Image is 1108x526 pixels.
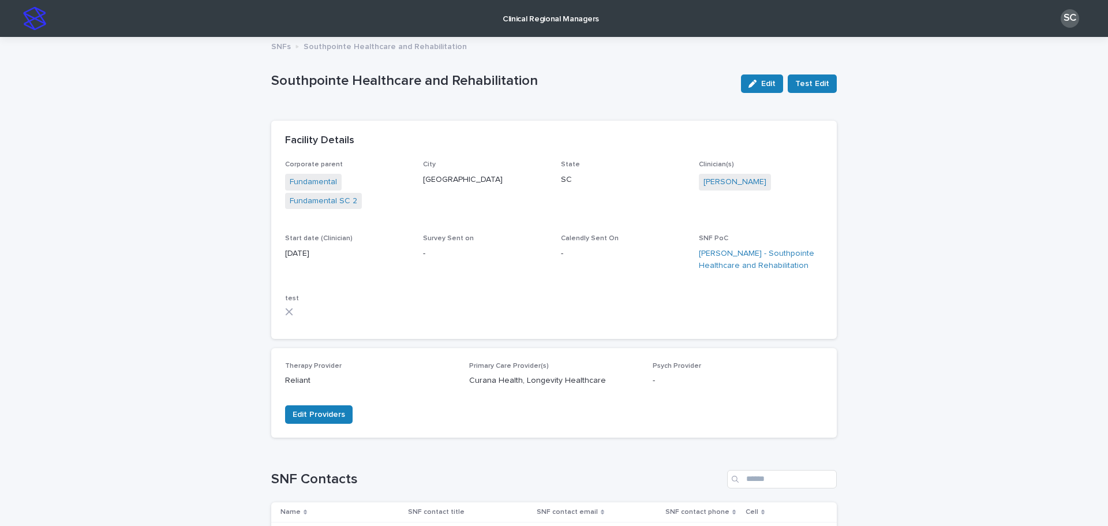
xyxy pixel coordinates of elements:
[1061,9,1079,28] div: SC
[304,39,467,52] p: Southpointe Healthcare and Rehabilitation
[699,235,728,242] span: SNF PoC
[653,375,823,387] p: -
[727,470,837,488] input: Search
[423,174,547,186] p: [GEOGRAPHIC_DATA]
[285,375,455,387] p: Reliant
[469,363,549,370] span: Primary Care Provider(s)
[285,135,354,147] h2: Facility Details
[746,506,758,518] p: Cell
[285,295,299,302] span: test
[408,506,465,518] p: SNF contact title
[469,375,639,387] p: Curana Health, Longevity Healthcare
[561,174,685,186] p: SC
[290,176,337,188] a: Fundamental
[280,506,301,518] p: Name
[761,80,776,88] span: Edit
[271,73,732,89] p: Southpointe Healthcare and Rehabilitation
[423,235,474,242] span: Survey Sent on
[537,506,598,518] p: SNF contact email
[285,248,409,260] p: [DATE]
[788,74,837,93] button: Test Edit
[285,161,343,168] span: Corporate parent
[293,409,345,420] span: Edit Providers
[271,471,723,488] h1: SNF Contacts
[271,39,291,52] p: SNFs
[795,78,829,89] span: Test Edit
[423,161,436,168] span: City
[423,248,547,260] p: -
[23,7,46,30] img: stacker-logo-s-only.png
[290,195,357,207] a: Fundamental SC 2
[561,248,685,260] p: -
[285,235,353,242] span: Start date (Clinician)
[653,363,701,370] span: Psych Provider
[703,176,766,188] a: [PERSON_NAME]
[741,74,783,93] button: Edit
[699,161,734,168] span: Clinician(s)
[561,235,619,242] span: Calendly Sent On
[699,248,823,272] a: [PERSON_NAME] - Southpointe Healthcare and Rehabilitation
[561,161,580,168] span: State
[285,405,353,424] button: Edit Providers
[665,506,729,518] p: SNF contact phone
[285,363,342,370] span: Therapy Provider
